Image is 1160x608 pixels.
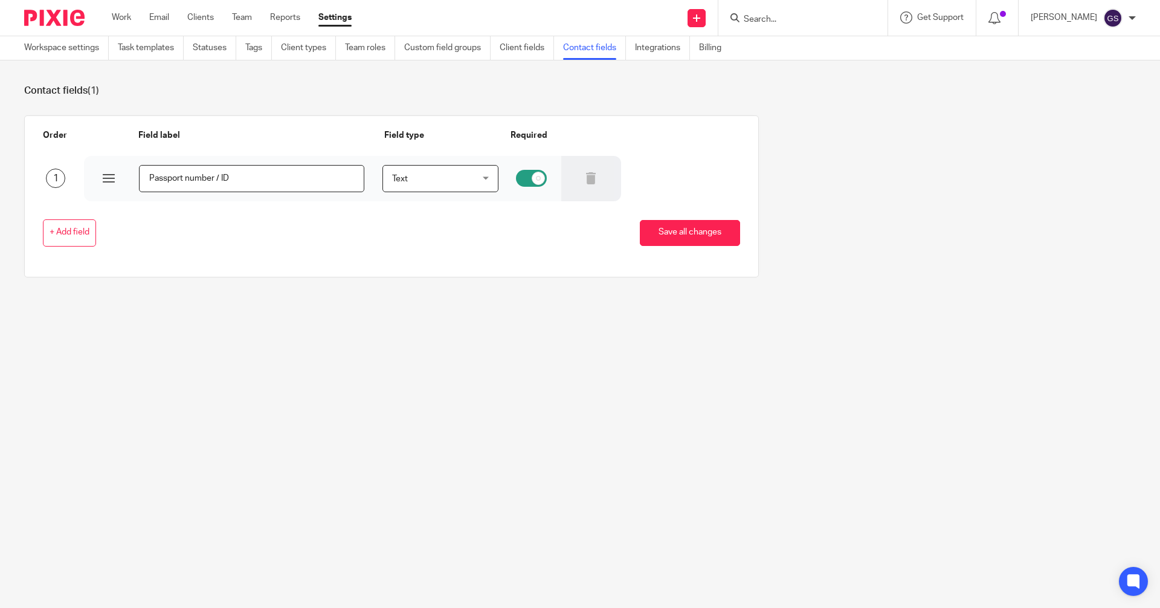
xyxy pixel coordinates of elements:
[511,129,547,141] label: Required
[699,36,730,60] a: Billing
[50,228,89,238] span: + Add field
[112,11,131,24] a: Work
[318,11,352,24] a: Settings
[24,10,85,26] img: Pixie
[187,11,214,24] a: Clients
[118,36,184,60] a: Task templates
[24,85,1136,97] h1: Contact fields
[43,219,96,247] button: + Add field
[640,220,740,246] button: Save all changes
[404,36,491,60] a: Custom field groups
[917,13,964,22] span: Get Support
[232,11,252,24] a: Team
[743,15,851,25] input: Search
[500,36,554,60] a: Client fields
[392,175,408,183] span: Text
[245,36,272,60] a: Tags
[281,36,336,60] a: Client types
[193,36,236,60] a: Statuses
[46,169,65,188] div: 1
[139,165,364,192] input: Field label
[149,11,169,24] a: Email
[88,86,99,95] span: (1)
[635,36,690,60] a: Integrations
[384,129,424,141] label: Field type
[1031,11,1097,24] p: [PERSON_NAME]
[345,36,395,60] a: Team roles
[24,36,109,60] a: Workspace settings
[43,129,67,141] label: Order
[138,129,180,141] label: Field label
[270,11,300,24] a: Reports
[563,36,626,60] a: Contact fields
[1103,8,1123,28] img: svg%3E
